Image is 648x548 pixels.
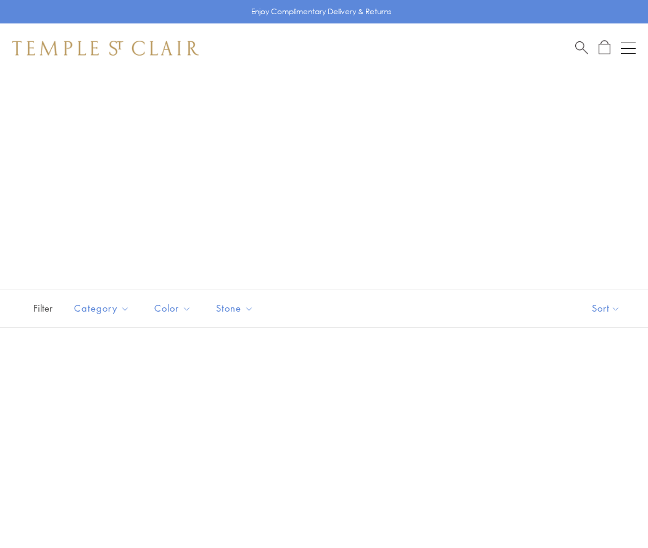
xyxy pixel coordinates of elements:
[599,40,610,56] a: Open Shopping Bag
[65,294,139,322] button: Category
[68,301,139,316] span: Category
[12,41,199,56] img: Temple St. Clair
[148,301,201,316] span: Color
[251,6,391,18] p: Enjoy Complimentary Delivery & Returns
[621,41,636,56] button: Open navigation
[210,301,263,316] span: Stone
[207,294,263,322] button: Stone
[145,294,201,322] button: Color
[564,289,648,327] button: Show sort by
[575,40,588,56] a: Search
